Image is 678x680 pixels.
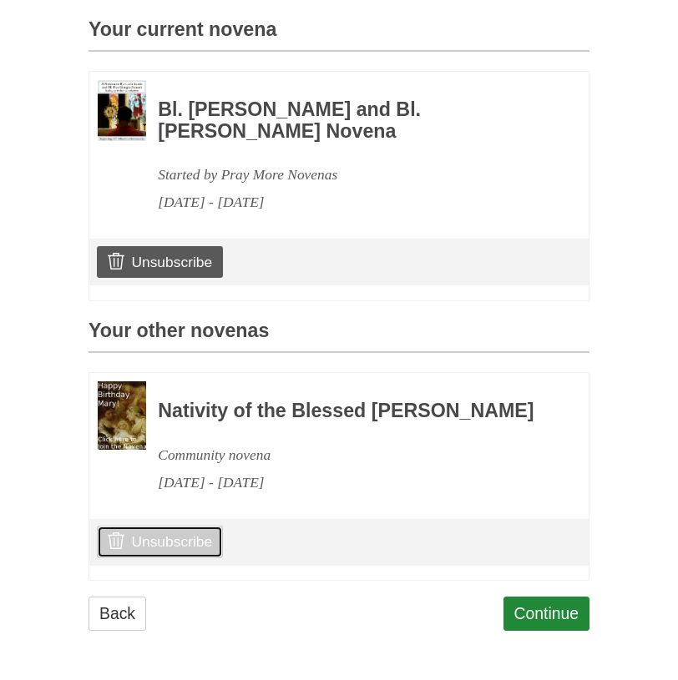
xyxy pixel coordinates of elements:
a: Continue [503,597,590,631]
h3: Your current novena [89,19,589,52]
a: Back [89,597,146,631]
img: Novena image [98,80,146,141]
a: Unsubscribe [97,246,223,278]
div: [DATE] - [DATE] [158,469,544,496]
h3: Bl. [PERSON_NAME] and Bl. [PERSON_NAME] Novena [158,99,544,142]
img: Novena image [98,381,146,450]
div: Started by Pray More Novenas [158,161,544,189]
h3: Your other novenas [89,320,589,353]
h3: Nativity of the Blessed [PERSON_NAME] [158,400,544,422]
a: Unsubscribe [97,526,223,557]
div: Community novena [158,441,544,469]
div: [DATE] - [DATE] [158,189,544,216]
